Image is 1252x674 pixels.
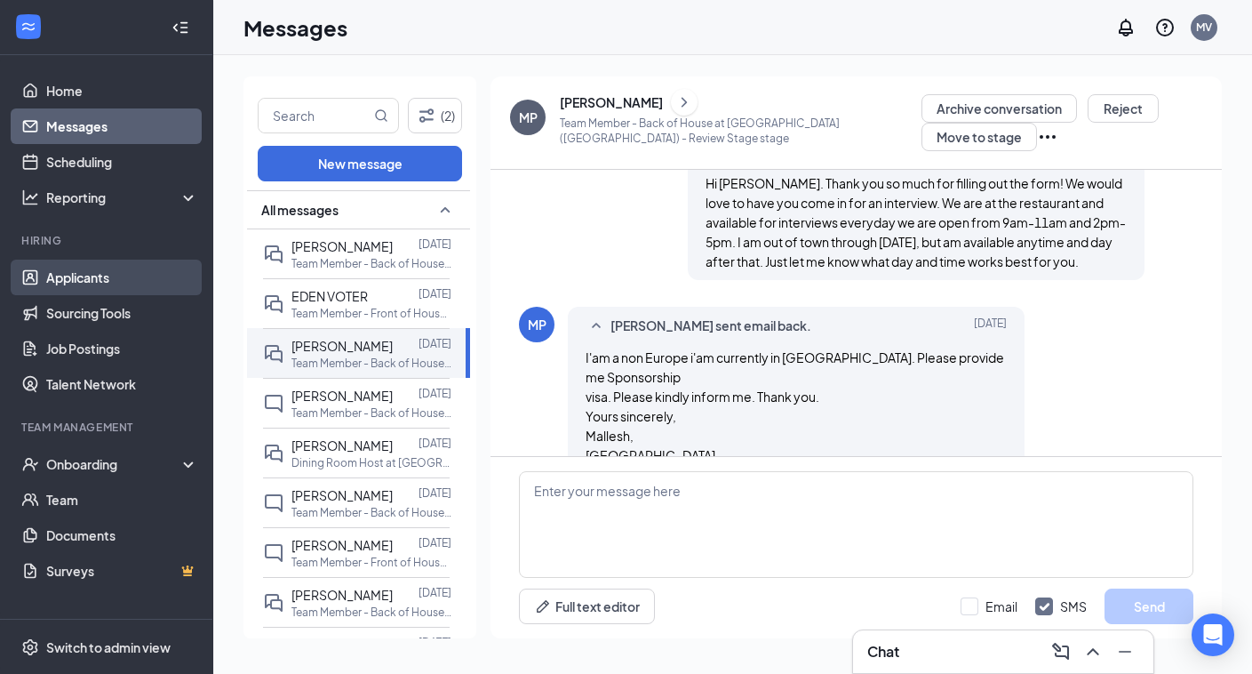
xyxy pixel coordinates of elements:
[291,587,393,603] span: [PERSON_NAME]
[528,316,546,333] div: MP
[1079,638,1107,666] button: ChevronUp
[263,443,284,464] svg: DoubleChat
[1111,638,1139,666] button: Minimize
[419,237,451,252] p: [DATE]
[435,199,456,221] svg: SmallChevronUp
[46,638,171,656] div: Switch to admin view
[46,553,198,589] a: SurveysCrown
[374,108,388,123] svg: MagnifyingGlass
[21,455,39,473] svg: UserCheck
[706,175,1126,269] span: Hi [PERSON_NAME]. Thank you so much for filling out the form! We would love to have you come in f...
[263,244,284,265] svg: DoubleChat
[263,293,284,315] svg: DoubleChat
[171,19,189,36] svg: Collapse
[1192,614,1234,656] div: Open Intercom Messenger
[291,605,451,620] p: Team Member - Back of House at [GEOGRAPHIC_DATA] ([GEOGRAPHIC_DATA])
[419,485,451,501] p: [DATE]
[291,637,393,653] span: [PERSON_NAME]
[291,288,368,304] span: EDEN VOTER
[586,316,607,337] svg: SmallChevronUp
[21,638,39,656] svg: Settings
[534,598,552,615] svg: Pen
[263,592,284,614] svg: DoubleChat
[291,555,451,570] p: Team Member - Front of House at [GEOGRAPHIC_DATA] ([GEOGRAPHIC_DATA])
[21,233,195,248] div: Hiring
[419,635,451,650] p: [DATE]
[291,505,451,520] p: Team Member - Back of House at [GEOGRAPHIC_DATA] ([GEOGRAPHIC_DATA])
[46,144,198,180] a: Scheduling
[291,306,451,321] p: Team Member - Front of House at [GEOGRAPHIC_DATA] ([GEOGRAPHIC_DATA])
[46,366,198,402] a: Talent Network
[291,256,451,271] p: Team Member - Back of House at [GEOGRAPHIC_DATA] ([GEOGRAPHIC_DATA])
[1037,126,1058,148] svg: Ellipses
[1082,641,1104,662] svg: ChevronUp
[519,589,655,624] button: Full text editorPen
[46,331,198,366] a: Job Postings
[1196,20,1212,35] div: MV
[419,436,451,451] p: [DATE]
[671,89,698,116] button: ChevronRight
[291,238,393,254] span: [PERSON_NAME]
[46,295,198,331] a: Sourcing Tools
[560,116,921,146] p: Team Member - Back of House at [GEOGRAPHIC_DATA] ([GEOGRAPHIC_DATA]) - Review Stage stage
[46,189,199,206] div: Reporting
[291,437,393,453] span: [PERSON_NAME]
[1154,17,1176,38] svg: QuestionInfo
[243,12,347,43] h1: Messages
[675,92,693,113] svg: ChevronRight
[46,455,183,473] div: Onboarding
[519,108,538,126] div: MP
[46,73,198,108] a: Home
[419,535,451,550] p: [DATE]
[1114,641,1136,662] svg: Minimize
[291,388,393,404] span: [PERSON_NAME]
[1050,641,1072,662] svg: ComposeMessage
[291,405,451,421] p: Team Member - Back of House at [GEOGRAPHIC_DATA] ([GEOGRAPHIC_DATA])
[291,487,393,503] span: [PERSON_NAME]
[1088,94,1159,123] button: Reject
[46,482,198,518] a: Team
[291,455,451,470] p: Dining Room Host at [GEOGRAPHIC_DATA] ([GEOGRAPHIC_DATA])
[867,642,899,662] h3: Chat
[291,537,393,553] span: [PERSON_NAME]
[261,201,339,219] span: All messages
[291,338,393,354] span: [PERSON_NAME]
[419,286,451,301] p: [DATE]
[21,420,195,435] div: Team Management
[46,108,198,144] a: Messages
[408,98,462,133] button: Filter (2)
[21,189,39,206] svg: Analysis
[259,99,371,132] input: Search
[974,316,1007,337] span: [DATE]
[419,585,451,600] p: [DATE]
[419,386,451,401] p: [DATE]
[291,356,451,371] p: Team Member - Back of House at [GEOGRAPHIC_DATA] ([GEOGRAPHIC_DATA])
[263,542,284,564] svg: ChatInactive
[586,349,1004,463] span: I'am a non Europe i'am currently in [GEOGRAPHIC_DATA]. Please provide me Sponsorship visa. Please...
[263,393,284,414] svg: ChatInactive
[46,260,198,295] a: Applicants
[1104,589,1193,624] button: Send
[921,123,1037,151] button: Move to stage
[46,518,198,553] a: Documents
[610,316,811,337] span: [PERSON_NAME] sent email back.
[20,18,37,36] svg: WorkstreamLogo
[560,93,663,111] div: [PERSON_NAME]
[1047,638,1075,666] button: ComposeMessage
[258,146,462,181] button: New message
[921,94,1077,123] button: Archive conversation
[416,105,437,126] svg: Filter
[419,336,451,351] p: [DATE]
[263,493,284,514] svg: ChatInactive
[1115,17,1136,38] svg: Notifications
[263,343,284,365] svg: DoubleChat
